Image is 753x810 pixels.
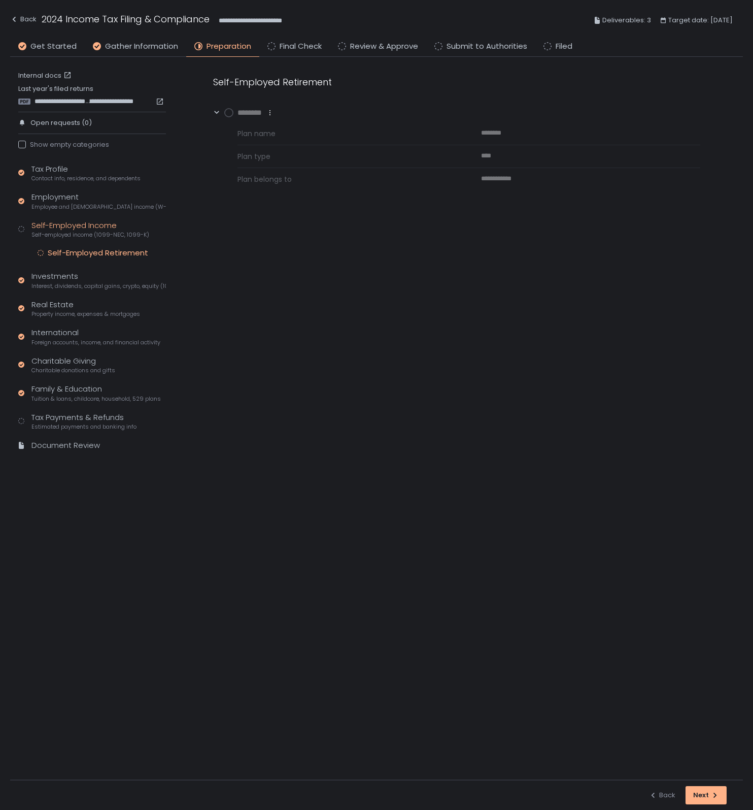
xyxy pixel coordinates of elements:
div: Investments [31,271,166,290]
div: Real Estate [31,299,140,318]
span: Get Started [30,41,77,52]
div: Back [10,13,37,25]
div: Tax Payments & Refunds [31,412,136,431]
div: Tax Profile [31,164,141,183]
span: Estimated payments and banking info [31,423,136,431]
div: Last year's filed returns [18,84,166,106]
span: Target date: [DATE] [668,14,733,26]
span: Filed [556,41,572,52]
div: Next [693,791,719,800]
span: Final Check [280,41,322,52]
span: Charitable donations and gifts [31,367,115,374]
button: Back [10,12,37,29]
div: Self-Employed Retirement [213,75,700,89]
div: Self-Employed Income [31,220,149,239]
span: Submit to Authorities [447,41,527,52]
span: Plan belongs to [237,174,457,184]
span: Interest, dividends, capital gains, crypto, equity (1099s, K-1s) [31,282,166,290]
h1: 2024 Income Tax Filing & Compliance [42,12,210,26]
span: Plan type [237,151,457,161]
div: Employment [31,191,166,211]
div: Document Review [31,440,100,451]
span: Preparation [207,41,251,52]
span: Gather Information [105,41,178,52]
span: Contact info, residence, and dependents [31,175,141,182]
span: Open requests (0) [30,118,92,127]
div: Charitable Giving [31,355,115,375]
button: Next [686,786,727,804]
span: Deliverables: 3 [602,14,651,26]
span: Review & Approve [350,41,418,52]
div: Family & Education [31,383,161,403]
button: Back [649,786,675,804]
span: Self-employed income (1099-NEC, 1099-K) [31,231,149,239]
span: Tuition & loans, childcare, household, 529 plans [31,395,161,403]
span: Foreign accounts, income, and financial activity [31,339,160,346]
span: Property income, expenses & mortgages [31,310,140,318]
span: Employee and [DEMOGRAPHIC_DATA] income (W-2s) [31,203,166,211]
div: Self-Employed Retirement [48,248,148,258]
a: Internal docs [18,71,74,80]
span: Plan name [237,128,457,139]
div: Back [649,791,675,800]
div: International [31,327,160,346]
